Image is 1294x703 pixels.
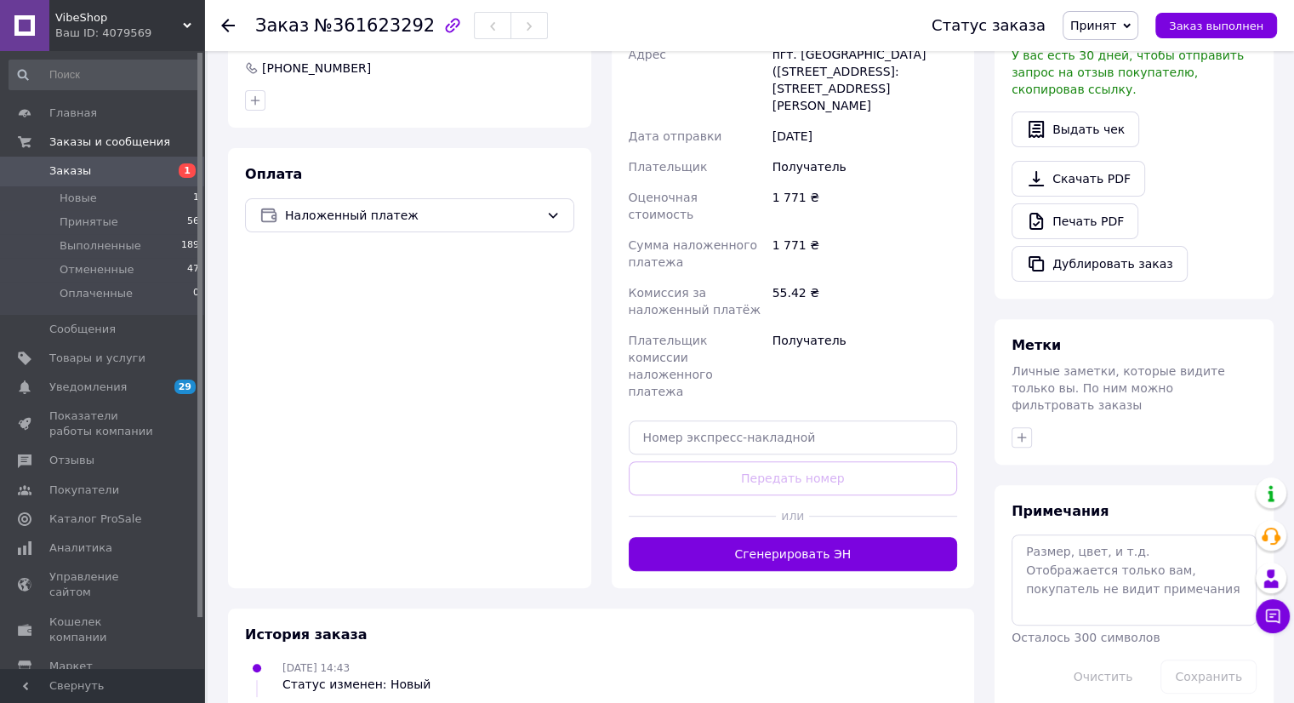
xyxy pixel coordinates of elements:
[49,409,157,439] span: Показатели работы компании
[255,15,309,36] span: Заказ
[1012,364,1225,412] span: Личные заметки, которые видите только вы. По ним можно фильтровать заказы
[55,26,204,41] div: Ваш ID: 4079569
[49,351,145,366] span: Товары и услуги
[769,182,961,230] div: 1 771 ₴
[1012,111,1139,147] button: Выдать чек
[776,507,809,524] span: или
[260,60,373,77] div: [PHONE_NUMBER]
[49,322,116,337] span: Сообщения
[49,163,91,179] span: Заказы
[629,238,757,269] span: Сумма наложенного платежа
[49,483,119,498] span: Покупатели
[769,277,961,325] div: 55.42 ₴
[1012,337,1061,353] span: Метки
[629,160,708,174] span: Плательщик
[769,39,961,121] div: пгт. [GEOGRAPHIC_DATA] ([STREET_ADDRESS]: [STREET_ADDRESS][PERSON_NAME]
[49,453,94,468] span: Отзывы
[55,10,183,26] span: VibeShop
[60,191,97,206] span: Новые
[1155,13,1277,38] button: Заказ выполнен
[629,129,722,143] span: Дата отправки
[1070,19,1116,32] span: Принят
[49,569,157,600] span: Управление сайтом
[629,420,958,454] input: Номер экспресс-накладной
[629,286,761,317] span: Комиссия за наложенный платёж
[187,214,199,230] span: 56
[1012,503,1109,519] span: Примечания
[1012,203,1138,239] a: Печать PDF
[282,676,430,693] div: Статус изменен: Новый
[1256,599,1290,633] button: Чат с покупателем
[314,15,435,36] span: №361623292
[629,334,713,398] span: Плательщик комиссии наложенного платежа
[1012,161,1145,197] a: Скачать PDF
[60,262,134,277] span: Отмененные
[60,238,141,254] span: Выполненные
[769,230,961,277] div: 1 771 ₴
[49,106,97,121] span: Главная
[181,238,199,254] span: 189
[769,151,961,182] div: Получатель
[179,163,196,178] span: 1
[629,537,958,571] button: Сгенерировать ЭН
[49,134,170,150] span: Заказы и сообщения
[49,380,127,395] span: Уведомления
[60,214,118,230] span: Принятые
[187,262,199,277] span: 47
[1012,49,1244,96] span: У вас есть 30 дней, чтобы отправить запрос на отзыв покупателю, скопировав ссылку.
[193,191,199,206] span: 1
[221,17,235,34] div: Вернуться назад
[932,17,1046,34] div: Статус заказа
[245,166,302,182] span: Оплата
[285,206,539,225] span: Наложенный платеж
[49,614,157,645] span: Кошелек компании
[49,540,112,556] span: Аналитика
[629,48,666,61] span: Адрес
[60,286,133,301] span: Оплаченные
[282,662,350,674] span: [DATE] 14:43
[1169,20,1263,32] span: Заказ выполнен
[49,659,93,674] span: Маркет
[174,380,196,394] span: 29
[49,512,141,527] span: Каталог ProSale
[1012,246,1188,282] button: Дублировать заказ
[1012,631,1160,644] span: Осталось 300 символов
[245,626,368,643] span: История заказа
[9,60,201,90] input: Поиск
[629,191,698,221] span: Оценочная стоимость
[193,286,199,301] span: 0
[769,121,961,151] div: [DATE]
[769,325,961,407] div: Получатель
